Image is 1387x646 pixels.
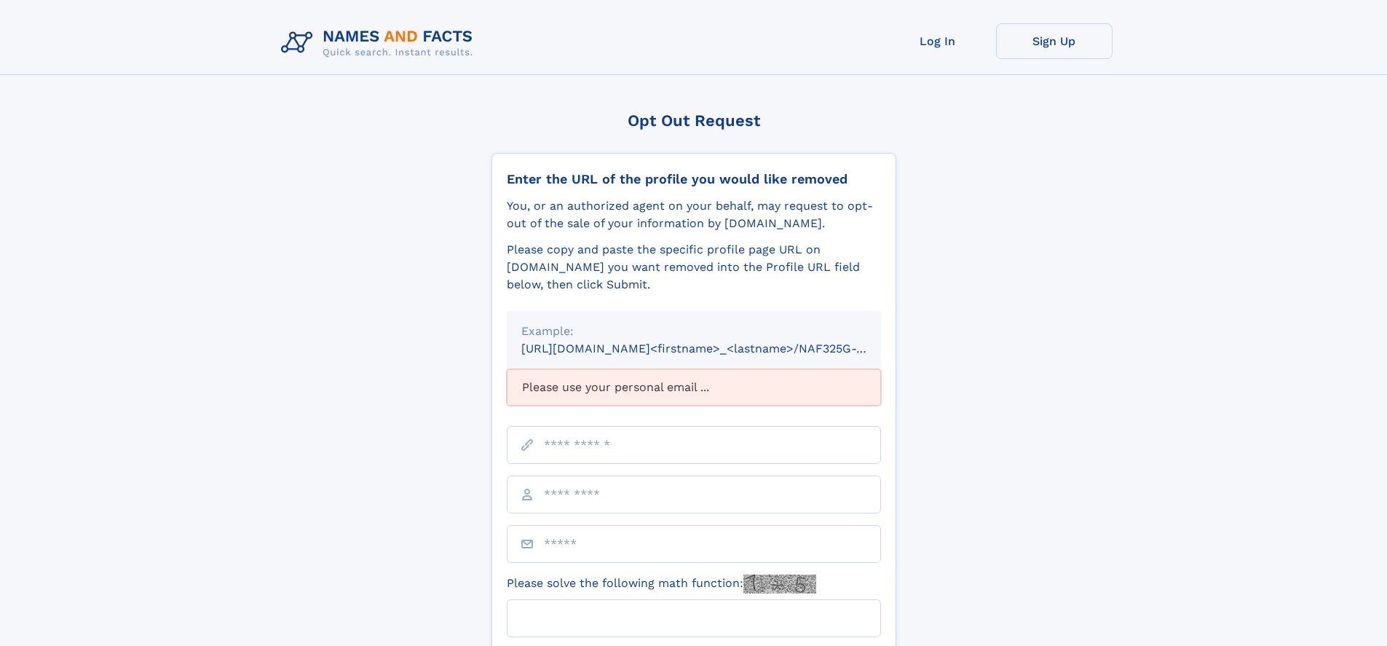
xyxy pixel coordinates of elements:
a: Sign Up [996,23,1113,59]
label: Please solve the following math function: [507,575,816,594]
img: Logo Names and Facts [275,23,485,63]
div: Please use your personal email ... [507,369,881,406]
div: Opt Out Request [491,111,896,130]
div: Enter the URL of the profile you would like removed [507,171,881,187]
a: Log In [880,23,996,59]
div: Please copy and paste the specific profile page URL on [DOMAIN_NAME] you want removed into the Pr... [507,241,881,294]
small: [URL][DOMAIN_NAME]<firstname>_<lastname>/NAF325G-xxxxxxxx [521,342,909,355]
div: Example: [521,323,866,340]
div: You, or an authorized agent on your behalf, may request to opt-out of the sale of your informatio... [507,197,881,232]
